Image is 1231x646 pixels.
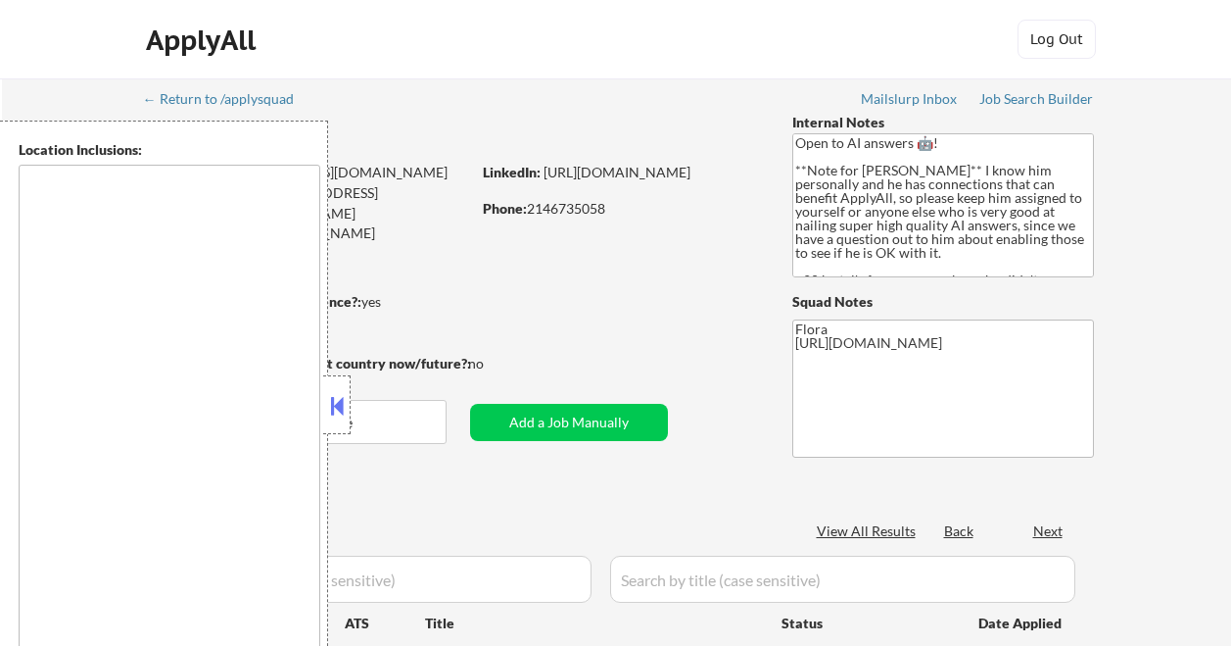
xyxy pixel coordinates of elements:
div: Title [425,614,763,633]
div: Internal Notes [792,113,1094,132]
div: no [468,354,524,373]
div: ApplyAll [146,24,261,57]
div: Location Inclusions: [19,140,320,160]
div: 2146735058 [483,199,760,219]
div: View All Results [817,522,922,541]
input: Search by company (case sensitive) [151,556,592,603]
div: Status [781,605,950,640]
strong: Phone: [483,200,527,217]
div: ATS [345,614,425,633]
button: Add a Job Manually [470,404,668,441]
a: Mailslurp Inbox [861,91,959,111]
a: [URL][DOMAIN_NAME] [544,164,690,180]
div: Back [944,522,975,541]
div: Next [1033,522,1065,541]
button: Log Out [1018,20,1096,59]
div: Job Search Builder [979,92,1094,106]
div: ← Return to /applysquad [143,92,312,106]
div: Date Applied [978,614,1065,633]
input: Search by title (case sensitive) [610,556,1075,603]
a: ← Return to /applysquad [143,91,312,111]
div: Squad Notes [792,292,1094,312]
div: Mailslurp Inbox [861,92,959,106]
strong: LinkedIn: [483,164,541,180]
